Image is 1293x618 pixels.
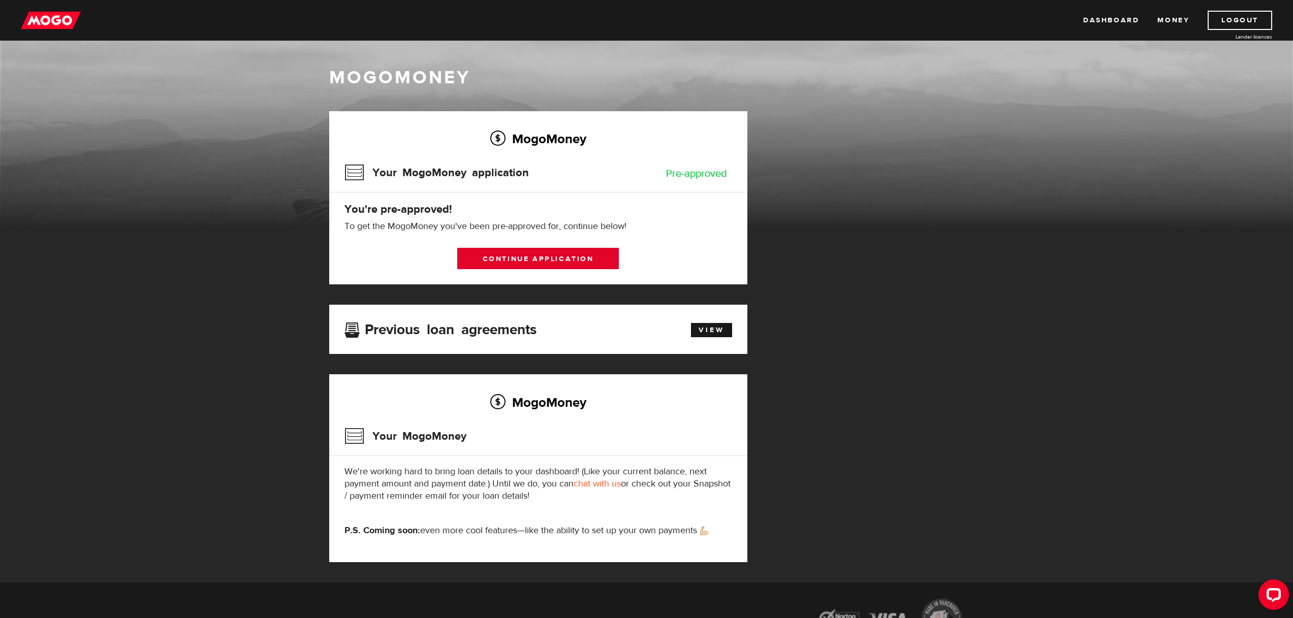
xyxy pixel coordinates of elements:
[700,527,708,535] img: strong arm emoji
[21,11,81,30] img: mogo_logo-11ee424be714fa7cbb0f0f49df9e16ec.png
[344,220,732,233] p: To get the MogoMoney you've been pre-approved for, continue below!
[1157,11,1189,30] a: Money
[1196,33,1272,41] a: Lender licences
[1208,11,1272,30] a: Logout
[344,202,732,216] h4: You're pre-approved!
[329,67,964,88] h1: MogoMoney
[1083,11,1139,30] a: Dashboard
[574,478,621,490] a: chat with us
[344,423,466,449] h3: Your MogoMoney
[1250,575,1293,618] iframe: LiveChat chat widget
[457,248,619,269] a: Continue application
[344,392,732,413] h2: MogoMoney
[344,525,732,537] p: even more cool features—like the ability to set up your own payments
[344,128,732,149] h2: MogoMoney
[666,169,727,179] div: Pre-approved
[344,466,732,502] p: We're working hard to bring loan details to your dashboard! (Like your current balance, next paym...
[344,159,529,186] h3: Your MogoMoney application
[691,323,732,337] a: View
[344,525,420,536] strong: P.S. Coming soon:
[344,321,537,335] h3: Previous loan agreements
